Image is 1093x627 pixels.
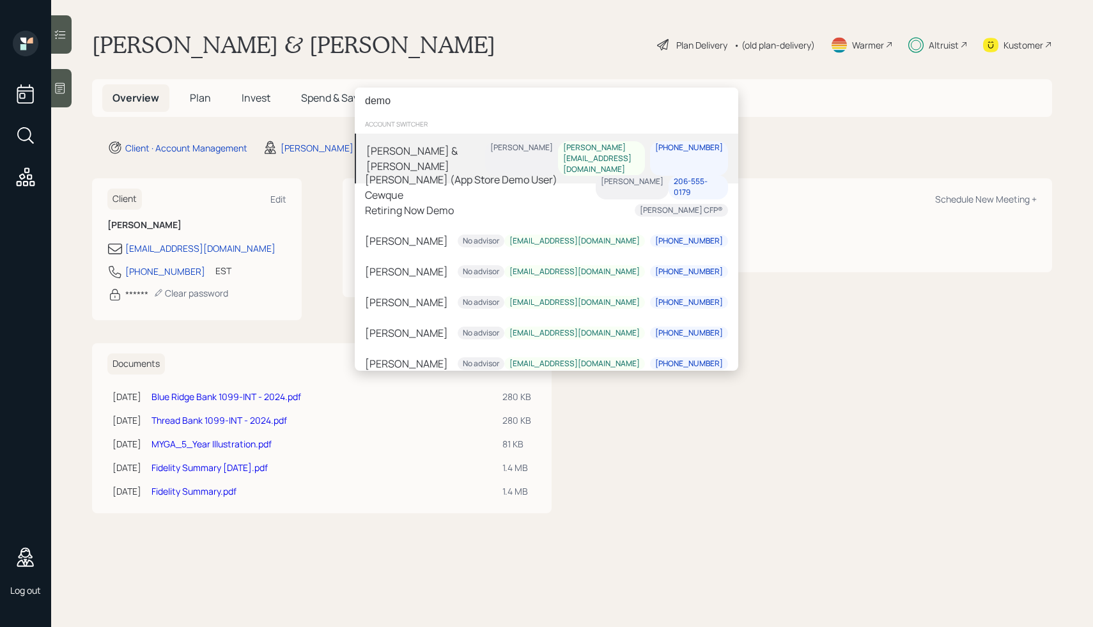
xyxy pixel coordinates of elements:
div: [PERSON_NAME] (App Store Demo User) Cewque [365,172,596,203]
div: [EMAIL_ADDRESS][DOMAIN_NAME] [509,328,640,339]
div: No advisor [463,236,499,247]
div: [PERSON_NAME] [490,143,553,153]
div: [PERSON_NAME] [365,325,448,341]
div: [PERSON_NAME][EMAIL_ADDRESS][DOMAIN_NAME] [563,143,640,174]
div: [PERSON_NAME] [365,295,448,310]
div: [PERSON_NAME] [601,177,663,188]
div: No advisor [463,359,499,369]
div: [PHONE_NUMBER] [655,297,723,308]
div: [PHONE_NUMBER] [655,267,723,277]
div: [EMAIL_ADDRESS][DOMAIN_NAME] [509,297,640,308]
div: No advisor [463,328,499,339]
div: [PHONE_NUMBER] [655,328,723,339]
div: [EMAIL_ADDRESS][DOMAIN_NAME] [509,267,640,277]
div: [PERSON_NAME] [365,264,448,279]
input: Type a command or search… [355,88,738,114]
div: Retiring Now Demo [365,203,454,218]
div: 206-555-0179 [674,177,723,199]
div: [EMAIL_ADDRESS][DOMAIN_NAME] [509,236,640,247]
div: No advisor [463,297,499,308]
div: [PERSON_NAME] [365,356,448,371]
div: [PHONE_NUMBER] [655,143,723,153]
div: [PERSON_NAME] & [PERSON_NAME] [366,144,485,174]
div: [PHONE_NUMBER] [655,236,723,247]
div: [EMAIL_ADDRESS][DOMAIN_NAME] [509,359,640,369]
div: No advisor [463,267,499,277]
div: [PHONE_NUMBER] [655,359,723,369]
div: [PERSON_NAME] [365,233,448,249]
div: [PERSON_NAME] CFP® [640,205,723,216]
div: account switcher [355,114,738,134]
